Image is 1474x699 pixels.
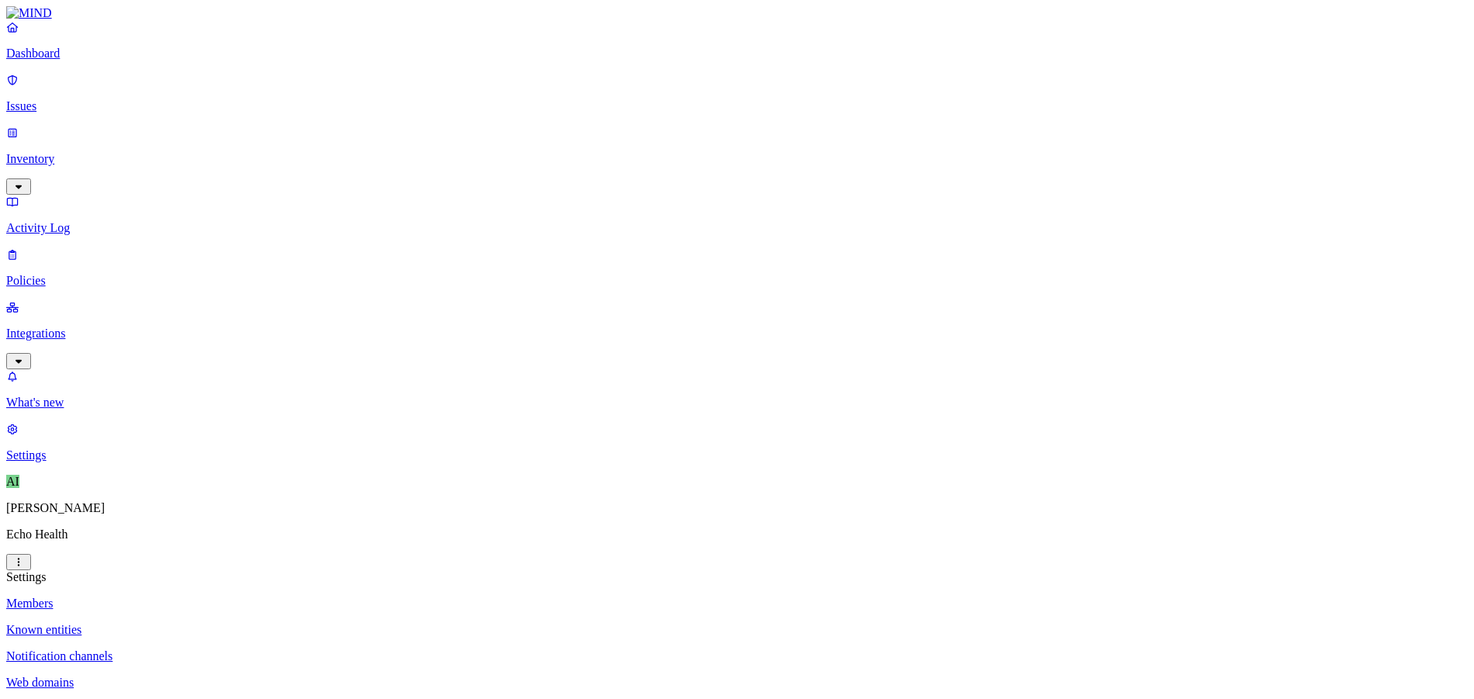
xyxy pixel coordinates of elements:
p: Issues [6,99,1468,113]
p: Activity Log [6,221,1468,235]
p: Dashboard [6,47,1468,61]
a: Integrations [6,300,1468,367]
span: AI [6,475,19,488]
a: Known entities [6,623,1468,637]
div: Settings [6,570,1468,584]
a: Members [6,597,1468,611]
p: Integrations [6,327,1468,341]
p: Echo Health [6,528,1468,542]
p: Settings [6,448,1468,462]
a: Activity Log [6,195,1468,235]
a: Issues [6,73,1468,113]
a: Settings [6,422,1468,462]
p: [PERSON_NAME] [6,501,1468,515]
p: Inventory [6,152,1468,166]
a: Policies [6,247,1468,288]
a: Dashboard [6,20,1468,61]
p: What's new [6,396,1468,410]
a: Web domains [6,676,1468,690]
a: What's new [6,369,1468,410]
a: MIND [6,6,1468,20]
a: Notification channels [6,649,1468,663]
p: Policies [6,274,1468,288]
a: Inventory [6,126,1468,192]
img: MIND [6,6,52,20]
